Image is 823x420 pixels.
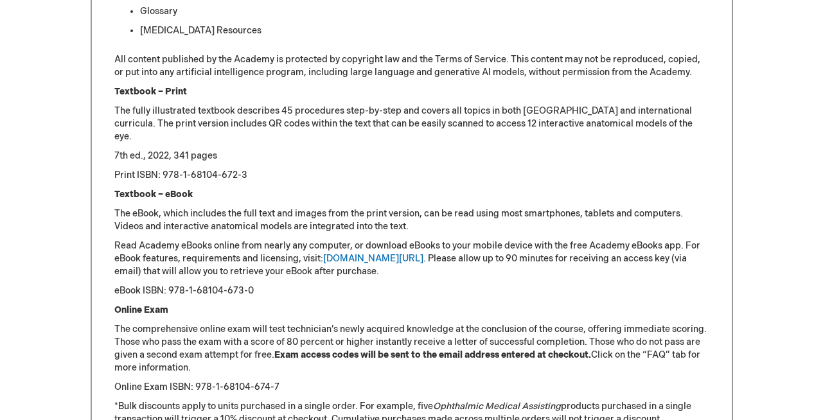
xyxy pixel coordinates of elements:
[114,240,709,278] p: Read Academy eBooks online from nearly any computer, or download eBooks to your mobile device wit...
[140,5,709,18] li: Glossary
[114,189,193,200] strong: Textbook – eBook
[114,53,709,79] p: All content published by the Academy is protected by copyright law and the Terms of Service. This...
[114,207,709,233] p: The eBook, which includes the full text and images from the print version, can be read using most...
[433,401,561,412] em: Ophthalmic Medical Assisting
[114,105,709,143] p: The fully illustrated textbook describes 45 procedures step-by-step and covers all topics in both...
[114,169,709,182] p: Print ISBN: 978-1-68104-672-3
[114,323,709,374] p: The comprehensive online exam will test technician’s newly acquired knowledge at the conclusion o...
[114,284,709,297] p: eBook ISBN: 978-1-68104-673-0
[114,381,709,394] p: Online Exam ISBN: 978-1-68104-674-7
[323,253,423,264] a: [DOMAIN_NAME][URL]
[114,86,187,97] strong: Textbook – Print
[114,150,709,162] p: 7th ed., 2022, 341 pages
[274,349,591,360] strong: Exam access codes will be sent to the email address entered at checkout.
[140,24,709,37] li: [MEDICAL_DATA] Resources
[114,304,168,315] strong: Online Exam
